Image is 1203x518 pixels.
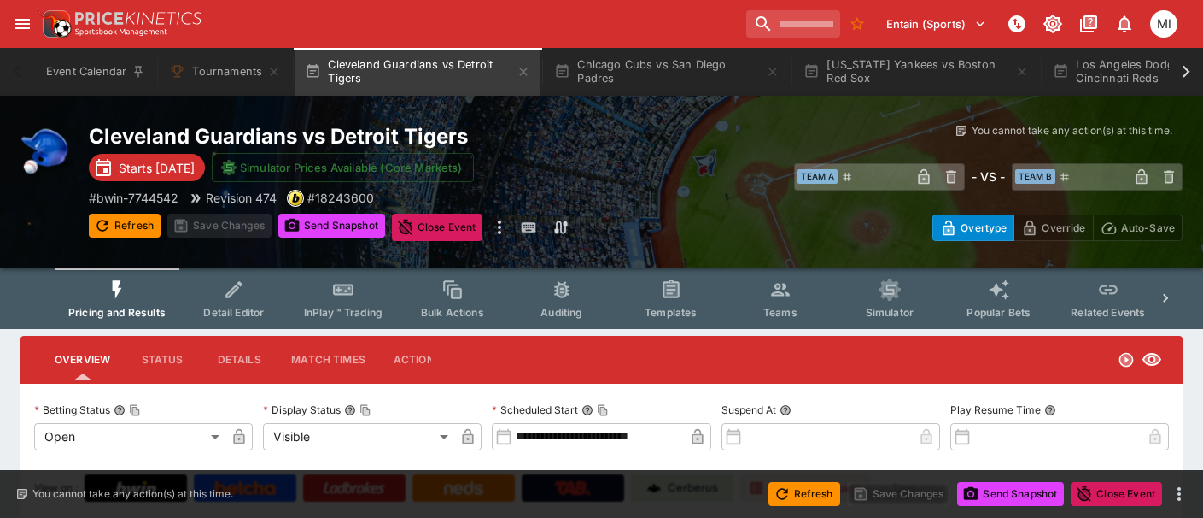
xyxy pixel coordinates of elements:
[89,214,161,238] button: Refresh
[392,214,483,241] button: Close Event
[1042,219,1085,237] p: Override
[1145,5,1183,43] button: michael.wilczynski
[359,404,371,416] button: Copy To Clipboard
[966,306,1031,319] span: Popular Bets
[201,339,277,380] button: Details
[119,159,195,177] p: Starts [DATE]
[780,404,791,416] button: Suspend At
[957,482,1064,506] button: Send Snapshot
[581,404,593,416] button: Scheduled StartCopy To Clipboard
[768,482,840,506] button: Refresh
[20,123,75,178] img: baseball.png
[1169,484,1189,504] button: more
[344,404,356,416] button: Display StatusCopy To Clipboard
[68,306,166,319] span: Pricing and Results
[287,190,304,207] div: bwin
[1121,219,1175,237] p: Auto-Save
[746,10,840,38] input: search
[597,404,609,416] button: Copy To Clipboard
[1118,351,1135,368] svg: Open
[7,9,38,39] button: open drawer
[844,10,871,38] button: No Bookmarks
[34,423,225,450] div: Open
[38,7,72,41] img: PriceKinetics Logo
[544,48,790,96] button: Chicago Cubs vs San Diego Padres
[278,214,385,238] button: Send Snapshot
[972,168,1005,185] h6: - VS -
[129,404,141,416] button: Copy To Clipboard
[932,215,1183,241] div: Start From
[304,306,383,319] span: InPlay™ Trading
[932,215,1014,241] button: Overtype
[32,486,233,502] p: You cannot take any action(s) at this time.
[1150,10,1177,38] div: michael.wilczynski
[89,189,178,207] p: Copy To Clipboard
[263,403,341,417] p: Display Status
[263,423,454,450] div: Visible
[1071,306,1145,319] span: Related Events
[721,403,776,417] p: Suspend At
[1044,404,1056,416] button: Play Resume Time
[540,306,582,319] span: Auditing
[124,339,201,380] button: Status
[1013,215,1093,241] button: Override
[41,339,124,380] button: Overview
[277,339,379,380] button: Match Times
[89,123,727,150] h2: Copy To Clipboard
[645,306,697,319] span: Templates
[1015,169,1055,184] span: Team B
[212,153,474,182] button: Simulator Prices Available (Core Markets)
[876,10,996,38] button: Select Tenant
[55,268,1148,329] div: Event type filters
[203,306,264,319] span: Detail Editor
[950,403,1041,417] p: Play Resume Time
[36,48,155,96] button: Event Calendar
[489,214,510,241] button: more
[866,306,914,319] span: Simulator
[1093,215,1183,241] button: Auto-Save
[307,189,374,207] p: Copy To Clipboard
[1142,350,1162,370] svg: Visible
[492,403,578,417] p: Scheduled Start
[295,48,540,96] button: Cleveland Guardians vs Detroit Tigers
[961,219,1007,237] p: Overtype
[288,191,303,206] img: bwin.png
[1109,9,1140,39] button: Notifications
[75,28,167,36] img: Sportsbook Management
[1002,9,1032,39] button: NOT Connected to PK
[114,404,126,416] button: Betting StatusCopy To Clipboard
[1073,9,1104,39] button: Documentation
[159,48,291,96] button: Tournaments
[421,306,484,319] span: Bulk Actions
[1071,482,1162,506] button: Close Event
[75,12,201,25] img: PriceKinetics
[379,339,456,380] button: Actions
[1037,9,1068,39] button: Toggle light/dark mode
[797,169,838,184] span: Team A
[793,48,1039,96] button: [US_STATE] Yankees vs Boston Red Sox
[763,306,797,319] span: Teams
[206,189,277,207] p: Revision 474
[972,123,1172,138] p: You cannot take any action(s) at this time.
[34,403,110,417] p: Betting Status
